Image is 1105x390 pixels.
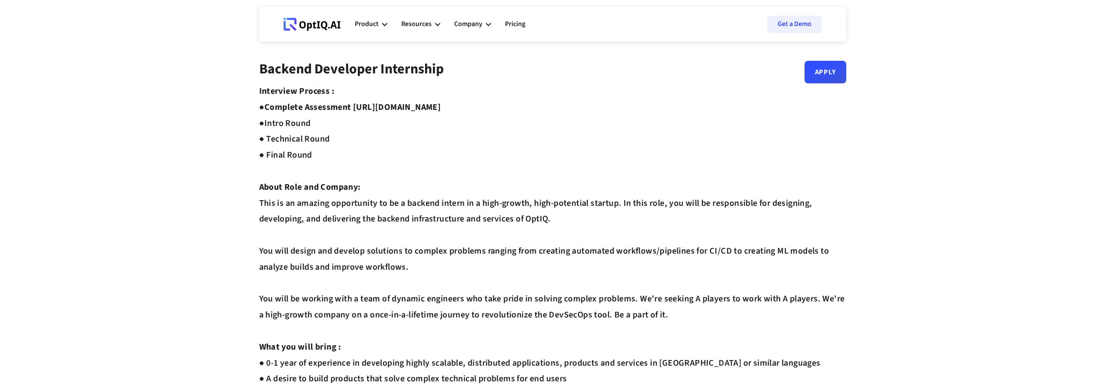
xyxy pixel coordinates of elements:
[259,101,441,129] strong: Complete Assessment [URL][DOMAIN_NAME] ●
[284,11,341,37] a: Webflow Homepage
[767,16,822,33] a: Get a Demo
[259,59,444,79] strong: Backend Developer Internship
[259,181,361,193] strong: About Role and Company:
[401,18,432,30] div: Resources
[259,341,341,353] strong: What you will bring :
[505,11,525,37] a: Pricing
[259,85,335,97] strong: Interview Process :
[454,11,491,37] div: Company
[401,11,440,37] div: Resources
[355,18,379,30] div: Product
[454,18,482,30] div: Company
[805,61,846,83] a: Apply
[355,11,387,37] div: Product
